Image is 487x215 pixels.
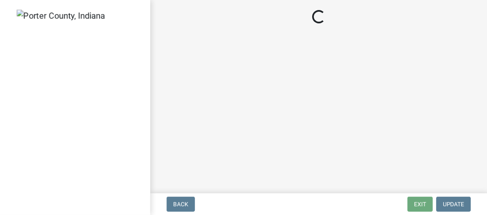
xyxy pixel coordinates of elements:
[167,197,195,212] button: Back
[443,201,464,207] span: Update
[17,10,105,22] img: Porter County, Indiana
[407,197,433,212] button: Exit
[173,201,188,207] span: Back
[436,197,471,212] button: Update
